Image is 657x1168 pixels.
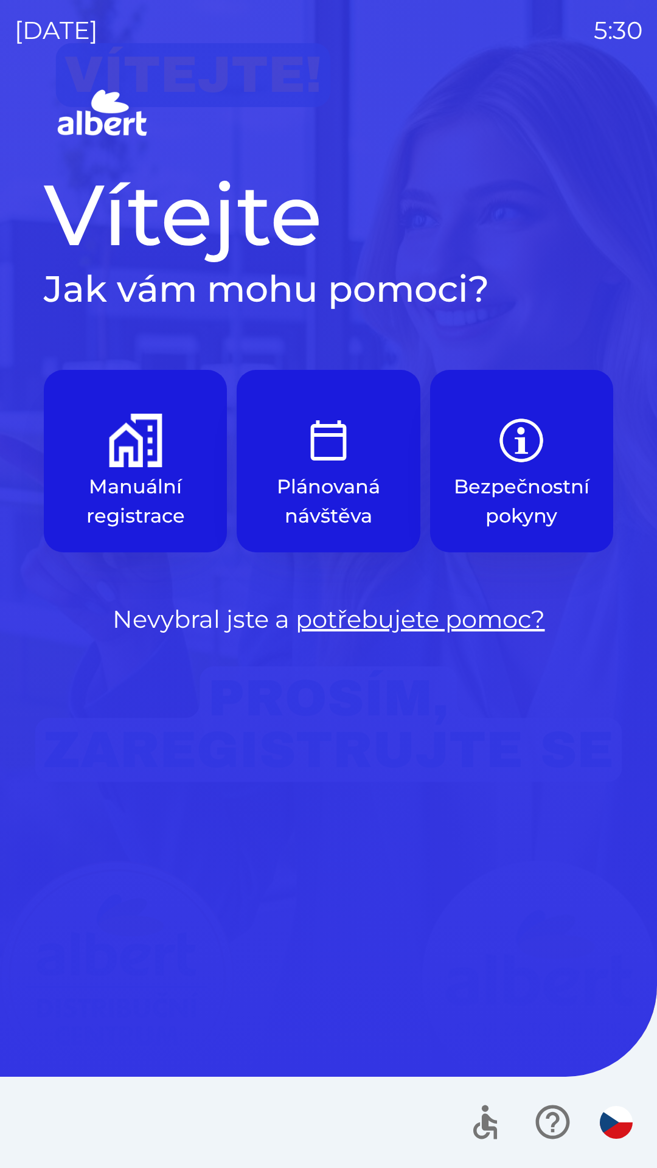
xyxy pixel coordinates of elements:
[266,472,391,530] p: Plánovaná návštěva
[44,266,613,311] h2: Jak vám mohu pomoci?
[44,85,613,144] img: Logo
[15,12,98,49] p: [DATE]
[73,472,198,530] p: Manuální registrace
[237,370,420,552] button: Plánovaná návštěva
[430,370,613,552] button: Bezpečnostní pokyny
[302,414,355,467] img: e9efe3d3-6003-445a-8475-3fd9a2e5368f.png
[44,601,613,638] p: Nevybral jste a
[44,163,613,266] h1: Vítejte
[454,472,589,530] p: Bezpečnostní pokyny
[495,414,548,467] img: b85e123a-dd5f-4e82-bd26-90b222bbbbcf.png
[44,370,227,552] button: Manuální registrace
[296,604,545,634] a: potřebujete pomoc?
[600,1106,633,1139] img: cs flag
[594,12,642,49] p: 5:30
[109,414,162,467] img: d73f94ca-8ab6-4a86-aa04-b3561b69ae4e.png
